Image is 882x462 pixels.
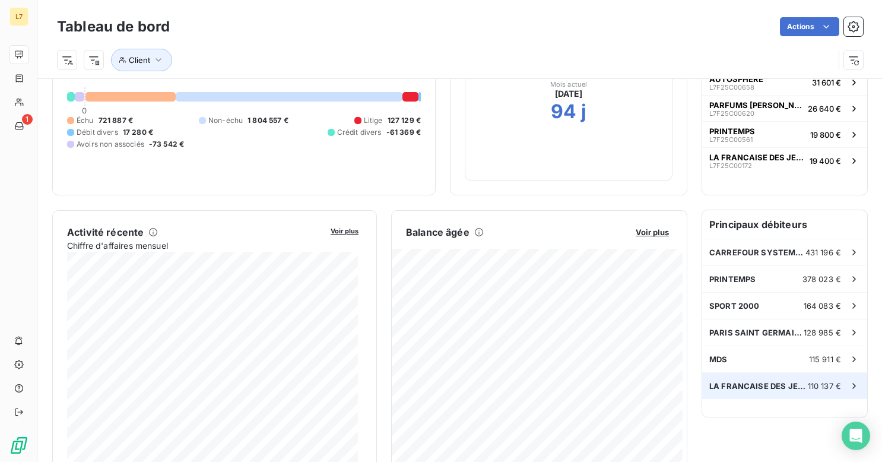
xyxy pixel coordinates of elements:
[842,422,870,450] div: Open Intercom Messenger
[802,274,841,284] span: 378 023 €
[57,16,170,37] h3: Tableau de bord
[709,100,803,110] span: PARFUMS [PERSON_NAME]
[331,227,358,235] span: Voir plus
[9,436,28,455] img: Logo LeanPay
[82,106,87,115] span: 0
[709,153,805,162] span: LA FRANCAISE DES JEUX
[364,115,383,126] span: Litige
[388,115,421,126] span: 127 129 €
[386,127,421,138] span: -61 369 €
[810,156,841,166] span: 19 400 €
[709,328,804,337] span: PARIS SAINT GERMAIN FOOTBALL
[22,114,33,125] span: 1
[550,81,588,88] span: Mois actuel
[809,355,841,364] span: 115 911 €
[337,127,382,138] span: Crédit divers
[810,130,841,140] span: 19 800 €
[67,225,144,239] h6: Activité récente
[99,115,133,126] span: 721 887 €
[709,355,727,364] span: MDS
[636,227,669,237] span: Voir plus
[709,136,753,143] span: L7F25C00561
[581,100,586,124] h2: j
[709,162,752,169] span: L7F25C00172
[123,127,153,138] span: 17 280 €
[67,239,322,252] span: Chiffre d'affaires mensuel
[804,301,841,311] span: 164 083 €
[709,84,754,91] span: L7F25C00658
[632,227,672,238] button: Voir plus
[780,17,839,36] button: Actions
[702,210,867,239] h6: Principaux débiteurs
[709,248,805,257] span: CARREFOUR SYSTEMES D'INFORMATION
[77,127,118,138] span: Débit divers
[702,121,867,147] button: PRINTEMPSL7F25C0056119 800 €
[129,55,150,65] span: Client
[709,381,808,391] span: LA FRANCAISE DES JEUX
[804,328,841,337] span: 128 985 €
[709,301,760,311] span: SPORT 2000
[551,100,576,124] h2: 94
[77,139,144,150] span: Avoirs non associés
[709,126,755,136] span: PRINTEMPS
[709,274,756,284] span: PRINTEMPS
[808,381,841,391] span: 110 137 €
[709,110,754,117] span: L7F25C00620
[808,104,841,113] span: 26 640 €
[111,49,172,71] button: Client
[327,225,362,236] button: Voir plus
[702,95,867,121] button: PARFUMS [PERSON_NAME]L7F25C0062026 640 €
[149,139,184,150] span: -73 542 €
[812,78,841,87] span: 31 601 €
[248,115,288,126] span: 1 804 557 €
[805,248,841,257] span: 431 196 €
[77,115,94,126] span: Échu
[702,147,867,173] button: LA FRANCAISE DES JEUXL7F25C0017219 400 €
[702,69,867,95] button: AUTOSPHEREL7F25C0065831 601 €
[208,115,243,126] span: Non-échu
[9,7,28,26] div: L7
[406,225,469,239] h6: Balance âgée
[555,88,583,100] span: [DATE]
